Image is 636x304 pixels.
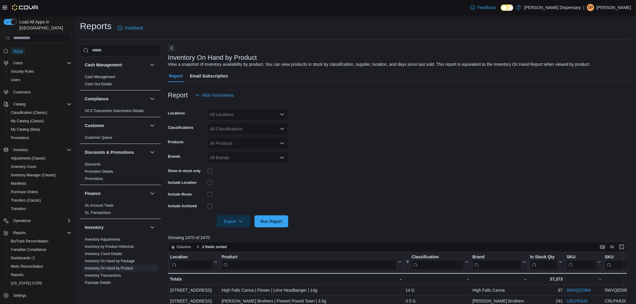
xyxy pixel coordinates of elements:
a: 5WVQED8M [567,288,591,293]
button: Catalog [1,100,74,108]
button: Export [217,215,250,227]
span: Settings [13,293,26,298]
span: Classification (Classic) [11,110,47,115]
span: Inventory On Hand by Product [85,266,133,271]
button: Display options [609,243,616,251]
label: Include Room [168,192,192,197]
button: Transfers [6,205,74,213]
button: Compliance [149,95,156,102]
a: Inventory by Product Historical [85,245,134,249]
a: Dashboards [6,254,74,262]
span: Cash Out Details [85,82,112,87]
span: Transfers (Classic) [11,198,41,203]
span: Catalog [11,101,72,108]
label: Show in stock only [168,169,201,173]
span: Security Roles [8,68,72,75]
div: Customer [80,134,161,144]
div: - [567,275,601,283]
a: Package Details [85,281,111,285]
span: Feedback [478,5,496,11]
button: In Stock Qty [530,254,563,269]
span: Transfers (Classic) [8,197,72,204]
label: Brands [168,154,180,159]
button: Inventory Manager (Classic) [6,171,74,179]
div: SKU [605,254,634,260]
button: Catalog [11,101,28,108]
a: Settings [11,292,29,299]
span: Manifests [11,181,26,186]
span: Inventory [13,147,28,152]
span: My Catalog (Beta) [8,126,72,133]
label: Include Archived [168,204,197,208]
span: Purchase Orders [8,188,72,196]
button: SKU [567,254,601,269]
span: Inventory by Product Historical [85,244,134,249]
span: Inventory On Hand by Package [85,259,135,263]
button: Next [168,44,175,52]
a: Classification (Classic) [8,109,50,116]
button: Keyboard shortcuts [599,243,606,251]
div: - [222,275,402,283]
div: In Stock Qty [530,254,558,260]
a: GL Transactions [85,211,111,215]
a: Promotions [8,134,32,141]
button: Open list of options [280,126,285,131]
span: Dashboards [11,256,35,260]
div: 14 G [405,287,469,294]
a: Purchase Orders [8,188,41,196]
button: Users [6,76,74,84]
a: Cash Out Details [85,82,112,86]
span: Dashboards [8,254,72,262]
a: Inventory Adjustments [85,237,120,242]
div: SKU [567,254,596,260]
div: View a snapshot of inventory availability by product. You can view products in stock by classific... [168,61,591,68]
label: Products [168,140,184,144]
button: Manifests [6,179,74,188]
button: Security Roles [6,67,74,76]
span: Purchase Orders [11,190,38,194]
button: Customer [85,123,148,129]
div: 37,373 [530,275,563,283]
button: Reports [1,229,74,237]
span: My Catalog (Classic) [8,117,72,125]
span: Reports [11,229,72,236]
div: - [405,275,469,283]
button: Finance [149,190,156,197]
button: Purchase Orders [6,188,74,196]
span: Home [13,49,23,53]
button: Compliance [85,96,148,102]
span: Users [11,78,20,82]
span: Reports [8,271,72,278]
a: [US_STATE] CCRS [8,280,44,287]
span: [US_STATE] CCRS [11,281,42,286]
a: Adjustments (Classic) [8,155,48,162]
div: Cash Management [80,73,161,90]
a: Dashboards [8,254,37,262]
button: Columns [168,243,193,251]
button: Customer [149,122,156,129]
a: Inventory Manager (Classic) [8,172,58,179]
span: Inventory Count [8,163,72,170]
button: Hide Parameters [193,89,236,101]
div: Classification [411,254,464,269]
div: 97 [530,287,563,294]
span: Customers [13,90,31,95]
span: Report [169,70,183,82]
div: SKU URL [567,254,596,269]
span: Security Roles [11,69,34,74]
button: Open list of options [280,155,285,160]
p: Showing 2470 of 2470 [168,235,632,241]
div: [STREET_ADDRESS] [170,287,218,294]
span: Promotions [11,135,29,140]
label: Include Location [168,180,197,185]
div: Classification [411,254,464,260]
button: Home [1,47,74,55]
label: Classifications [168,125,194,130]
span: Promotions [85,176,103,181]
span: My Catalog (Beta) [11,127,40,132]
a: Feedback [468,2,498,14]
span: Manifests [8,180,72,187]
span: Hide Parameters [202,92,234,98]
button: Operations [11,217,33,224]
